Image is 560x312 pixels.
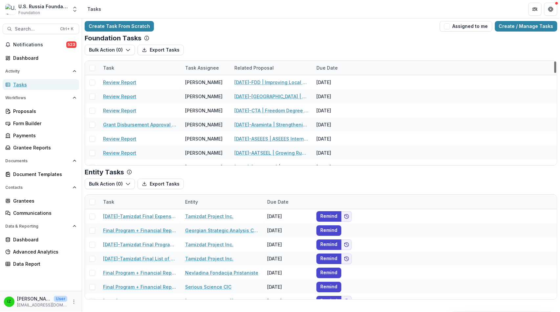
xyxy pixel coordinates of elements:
div: Grantees [13,197,74,204]
div: Communications [13,210,74,216]
button: Notifications523 [3,39,79,50]
div: [DATE] [263,280,312,294]
a: Create / Manage Tasks [495,21,557,32]
div: [DATE] [312,103,362,118]
button: Remind [316,239,341,250]
div: Entity [181,198,202,205]
a: Final Program + Financial Report [103,227,177,234]
p: Foundation Tasks [85,34,141,42]
a: Review Report [103,79,136,86]
span: Workflows [5,96,70,100]
a: Tamizdat Project Inc. [185,241,233,248]
img: U.S. Russia Foundation [5,4,16,14]
div: [DATE] [263,252,312,266]
button: Bulk Action (0) [85,179,135,189]
a: [DATE]-Araminta | Strengthening Capacities of Russian Human Rights Defenders to Develop the Busin... [234,121,309,128]
div: Form Builder [13,120,74,127]
span: Documents [5,159,70,163]
a: Nevladina Fondacija Pristaniste [185,269,258,276]
button: Add to friends [341,254,352,264]
a: Document Templates [3,169,79,180]
p: User [54,296,67,302]
p: [PERSON_NAME] [17,295,51,302]
div: Tasks [87,6,101,12]
a: Create Task From Scratch [85,21,154,32]
button: Export Tasks [138,45,184,55]
button: Remind [316,268,341,278]
button: Remind [316,282,341,292]
span: Foundation [18,10,40,16]
div: Task [99,198,118,205]
div: Igor Zevelev [7,300,11,304]
button: Add to friends [341,239,352,250]
a: [DATE]-UK Final Program Report [103,298,176,304]
div: [DATE] [312,75,362,89]
a: Tasks [3,79,79,90]
span: Search... [15,26,56,32]
button: Open Documents [3,156,79,166]
div: [DATE] [312,89,362,103]
button: Open Activity [3,66,79,77]
div: [DATE] [263,209,312,223]
div: U.S. Russia Foundation [18,3,68,10]
div: Task [99,64,118,71]
a: Dashboard [3,234,79,245]
div: Grantee Reports [13,144,74,151]
div: Due Date [263,198,292,205]
a: Form Builder [3,118,79,129]
button: Open Data & Reporting [3,221,79,232]
a: Grantees [3,195,79,206]
div: [PERSON_NAME] [185,149,223,156]
div: [DATE] [263,294,312,308]
a: [DATE]-AATSEEL | Growing Russian Studies through Bridge-Building and Inclusion [234,149,309,156]
a: Serious Science CIC [185,283,231,290]
div: [PERSON_NAME] [185,164,223,170]
div: Due Date [263,195,312,209]
a: Final Program + Financial Report [103,269,177,276]
div: Due Date [312,61,362,75]
button: Export Tasks [138,179,184,189]
div: Task Assignee [181,61,230,75]
div: [DATE] [263,266,312,280]
div: [PERSON_NAME] [185,79,223,86]
div: Proposals [13,108,74,115]
a: Advanced Analytics [3,246,79,257]
div: Dashboard [13,236,74,243]
nav: breadcrumb [85,4,104,14]
div: Related Proposal [230,64,278,71]
a: Communications [3,208,79,218]
div: [DATE] [263,237,312,252]
a: Data Report [3,258,79,269]
div: Task [99,61,181,75]
a: [DATE]-CTA | Freedom Degree Online Matching System [234,107,309,114]
div: Ctrl + K [59,25,75,33]
span: Notifications [13,42,66,48]
a: [DATE]-[US_STATE] | Arctic Law Beyond Borders [234,164,309,170]
a: Review Report [103,135,136,142]
div: Task [99,195,181,209]
button: Open Workflows [3,93,79,103]
div: [DATE] [312,118,362,132]
a: Tamizdat Project Inc. [185,255,233,262]
a: Georgian Strategic Analysis Center [185,227,259,234]
div: [DATE] [312,132,362,146]
button: Partners [528,3,542,16]
span: Activity [5,69,70,74]
p: Entity Tasks [85,168,124,176]
button: Get Help [544,3,557,16]
div: Related Proposal [230,61,312,75]
a: [DATE]-[GEOGRAPHIC_DATA] | Fostering the Next Generation of Russia-focused Professionals [234,93,309,100]
div: [PERSON_NAME] [185,135,223,142]
a: Final Program + Financial Report [103,283,177,290]
div: [DATE] [312,146,362,160]
a: Tamizdat Project Inc. [185,213,233,220]
a: Grantee Reports [3,142,79,153]
button: More [70,298,78,306]
button: Remind [316,211,341,222]
a: [GEOGRAPHIC_DATA][US_STATE] for Research [185,298,259,304]
span: Contacts [5,185,70,190]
